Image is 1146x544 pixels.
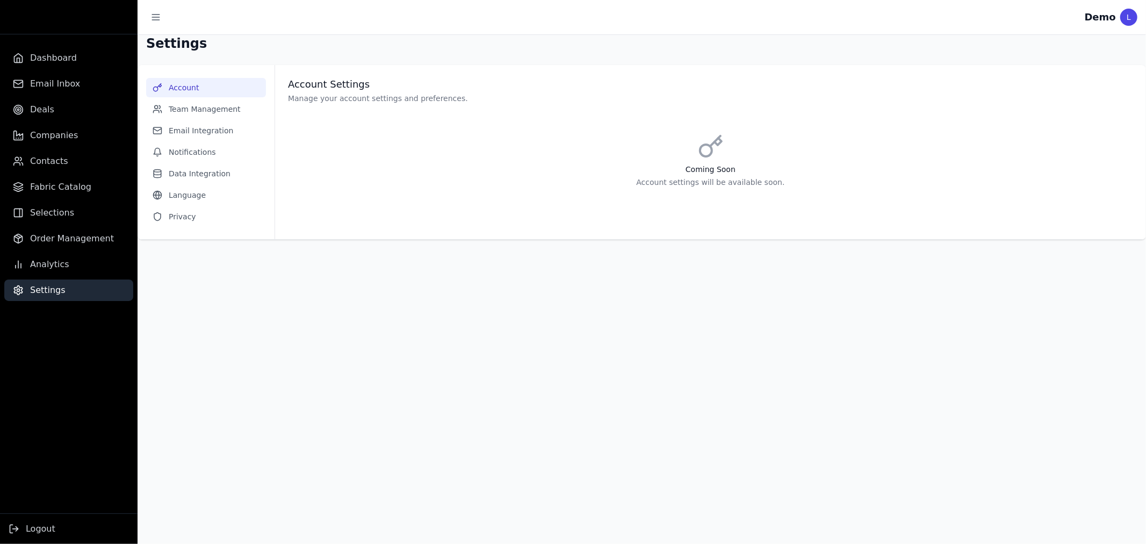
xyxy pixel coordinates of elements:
[288,93,1133,104] p: Manage your account settings and preferences.
[146,185,266,205] button: Language
[288,78,1133,91] h3: Account Settings
[4,99,133,120] a: Deals
[30,206,74,219] span: Selections
[4,176,133,198] a: Fabric Catalog
[30,258,69,271] span: Analytics
[146,78,266,97] button: Account
[4,125,133,146] a: Companies
[288,164,1133,175] h3: Coming Soon
[146,164,266,183] button: Data Integration
[4,47,133,69] a: Dashboard
[4,151,133,172] a: Contacts
[30,103,54,116] span: Deals
[146,35,207,52] h1: Settings
[146,121,266,140] button: Email Integration
[30,232,114,245] span: Order Management
[30,77,80,90] span: Email Inbox
[4,280,133,301] a: Settings
[146,99,266,119] button: Team Management
[30,181,91,194] span: Fabric Catalog
[1085,10,1116,25] div: Demo
[30,129,78,142] span: Companies
[30,52,77,65] span: Dashboard
[9,522,55,535] button: Logout
[4,73,133,95] a: Email Inbox
[146,207,266,226] button: Privacy
[30,155,68,168] span: Contacts
[30,284,66,297] span: Settings
[4,254,133,275] a: Analytics
[4,228,133,249] a: Order Management
[288,177,1133,188] p: Account settings will be available soon.
[146,8,165,27] button: Toggle sidebar
[146,142,266,162] button: Notifications
[26,522,55,535] span: Logout
[1120,9,1137,26] div: L
[4,202,133,224] a: Selections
